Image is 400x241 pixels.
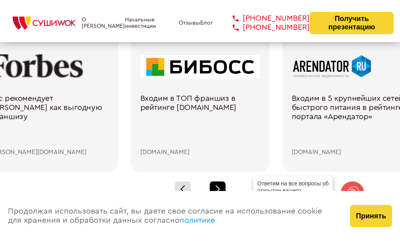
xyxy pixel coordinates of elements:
[200,20,213,26] a: Блог
[179,20,200,26] a: Отзывы
[6,14,82,32] img: СУШИWOK
[125,17,179,29] a: Начальные инвестиции
[310,12,394,34] button: Получить презентацию
[253,176,333,205] div: Ответим на все вопросы об открытии вашего [PERSON_NAME]!
[221,23,310,32] a: [PHONE_NUMBER]
[180,216,215,224] a: политике
[140,148,260,156] div: [DOMAIN_NAME]
[82,17,125,29] a: О [PERSON_NAME]
[350,205,392,227] button: Принять
[221,14,310,23] a: [PHONE_NUMBER]
[140,94,260,149] div: Входим в ТОП франшиз в рейтинге [DOMAIN_NAME]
